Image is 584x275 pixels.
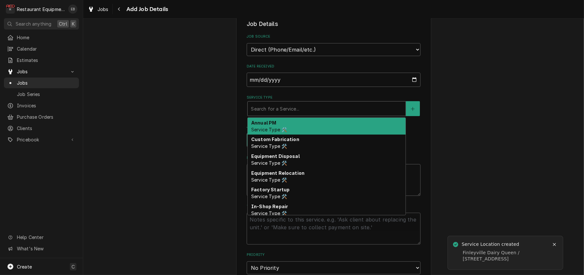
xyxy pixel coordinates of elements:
[59,20,67,27] span: Ctrl
[463,250,548,262] div: Finleyville Dairy Queen / [STREET_ADDRESS]
[4,100,79,111] a: Invoices
[4,43,79,54] a: Calendar
[247,34,421,39] label: Job Source
[85,4,111,15] a: Jobs
[462,241,520,248] div: Service Location created
[251,204,288,209] strong: In-Shop Repair
[247,204,421,245] div: Technician Instructions
[251,210,287,216] span: Service Type 🛠️
[4,18,79,30] button: Search anythingCtrlK
[251,120,276,126] strong: Annual PM
[17,102,76,109] span: Invoices
[251,127,287,132] span: Service Type 🛠️
[6,5,15,14] div: Restaurant Equipment Diagnostics's Avatar
[17,234,75,241] span: Help Center
[247,252,421,274] div: Priority
[411,107,415,111] svg: Create New Service
[251,170,305,176] strong: Equipment Relocation
[251,153,300,159] strong: Equipment Disposal
[17,136,66,143] span: Pricebook
[17,6,65,13] div: Restaurant Equipment Diagnostics
[71,263,75,270] span: C
[4,32,79,43] a: Home
[16,20,51,27] span: Search anything
[4,123,79,134] a: Clients
[247,95,421,116] div: Service Type
[251,137,299,142] strong: Custom Fabrication
[17,34,76,41] span: Home
[4,89,79,100] a: Job Series
[247,124,421,129] label: Job Type
[247,204,421,209] label: Technician Instructions
[4,112,79,122] a: Purchase Orders
[68,5,77,14] div: EB
[17,264,32,269] span: Create
[4,66,79,77] a: Go to Jobs
[247,64,421,87] div: Date Received
[97,6,109,13] span: Jobs
[17,68,66,75] span: Jobs
[247,95,421,100] label: Service Type
[406,101,420,116] button: Create New Service
[247,73,421,87] input: yyyy-mm-dd
[17,114,76,120] span: Purchase Orders
[72,20,75,27] span: K
[17,79,76,86] span: Jobs
[17,57,76,64] span: Estimates
[17,245,75,252] span: What's New
[247,252,421,257] label: Priority
[17,45,76,52] span: Calendar
[251,187,290,192] strong: Factory Startup
[4,78,79,88] a: Jobs
[17,91,76,98] span: Job Series
[251,143,287,149] span: Service Type 🛠️
[124,5,168,14] span: Add Job Details
[247,155,421,161] label: Reason For Call
[247,124,421,147] div: Job Type
[6,5,15,14] div: R
[4,232,79,243] a: Go to Help Center
[17,125,76,132] span: Clients
[4,243,79,254] a: Go to What's New
[251,177,287,183] span: Service Type 🛠️
[247,34,421,56] div: Job Source
[247,155,421,196] div: Reason For Call
[68,5,77,14] div: Emily Bird's Avatar
[251,194,287,199] span: Service Type 🛠️
[114,4,124,14] button: Navigate back
[4,134,79,145] a: Go to Pricebook
[247,20,421,28] legend: Job Details
[251,160,287,166] span: Service Type 🛠️
[247,64,421,69] label: Date Received
[4,55,79,66] a: Estimates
